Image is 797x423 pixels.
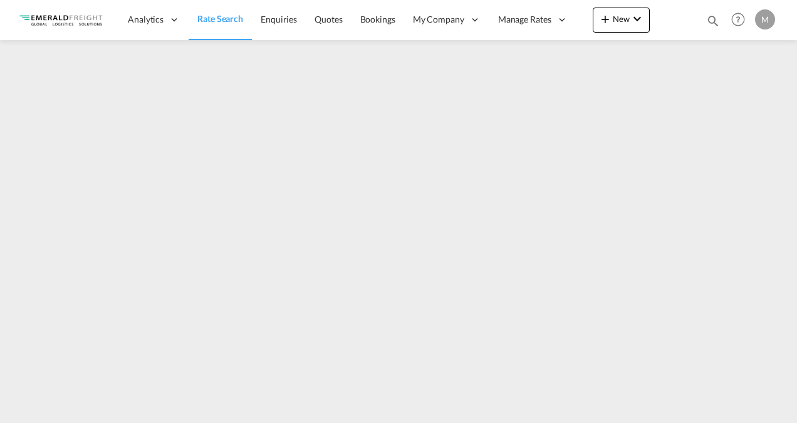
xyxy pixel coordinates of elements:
[360,14,395,24] span: Bookings
[727,9,755,31] div: Help
[727,9,749,30] span: Help
[755,9,775,29] div: M
[598,14,645,24] span: New
[498,13,551,26] span: Manage Rates
[598,11,613,26] md-icon: icon-plus 400-fg
[630,11,645,26] md-icon: icon-chevron-down
[261,14,297,24] span: Enquiries
[197,13,243,24] span: Rate Search
[593,8,650,33] button: icon-plus 400-fgNewicon-chevron-down
[706,14,720,33] div: icon-magnify
[706,14,720,28] md-icon: icon-magnify
[19,6,103,34] img: c4318bc049f311eda2ff698fe6a37287.png
[128,13,164,26] span: Analytics
[413,13,464,26] span: My Company
[315,14,342,24] span: Quotes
